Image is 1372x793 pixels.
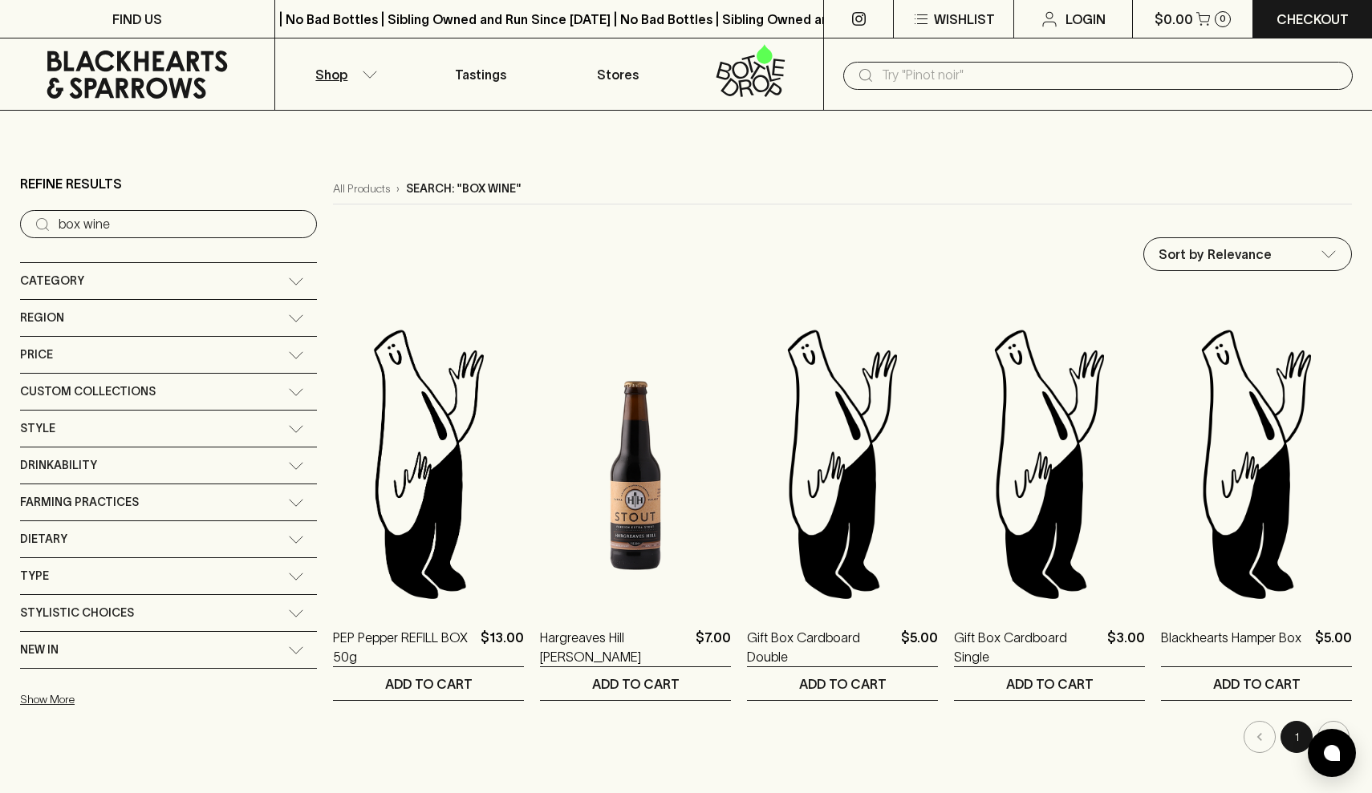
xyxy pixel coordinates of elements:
p: Login [1066,10,1106,29]
div: Dietary [20,521,317,557]
span: Region [20,308,64,328]
a: Hargreaves Hill [PERSON_NAME] [540,628,689,666]
div: Category [20,263,317,299]
span: Farming Practices [20,492,139,512]
p: Sort by Relevance [1159,245,1272,264]
button: ADD TO CART [333,667,524,700]
p: Checkout [1277,10,1349,29]
p: Tastings [455,65,506,84]
span: Stylistic Choices [20,603,134,623]
p: Search: "box wine" [406,180,522,197]
p: Stores [597,65,639,84]
div: Custom Collections [20,374,317,410]
p: ADD TO CART [1006,674,1094,694]
span: Type [20,566,49,586]
button: ADD TO CART [1161,667,1352,700]
div: New In [20,632,317,668]
a: Gift Box Cardboard Single [954,628,1101,666]
button: ADD TO CART [954,667,1145,700]
div: Region [20,300,317,336]
button: Show More [20,683,230,716]
p: ADD TO CART [592,674,680,694]
p: Wishlist [934,10,995,29]
div: Stylistic Choices [20,595,317,631]
img: Blackhearts & Sparrows Man [747,323,938,604]
a: All Products [333,180,390,197]
p: ADD TO CART [385,674,473,694]
p: Refine Results [20,174,122,193]
p: › [396,180,400,197]
img: Hargreaves Hill Stout [540,323,731,604]
p: $13.00 [481,628,524,666]
button: page 1 [1281,721,1313,753]
a: Tastings [412,38,550,110]
p: $0.00 [1155,10,1193,29]
p: FIND US [112,10,162,29]
button: Shop [275,38,412,110]
span: Category [20,271,84,291]
nav: pagination navigation [333,721,1352,753]
p: Shop [315,65,347,84]
img: bubble-icon [1324,745,1340,761]
div: Price [20,337,317,373]
a: Stores [550,38,687,110]
img: Blackhearts & Sparrows Man [954,323,1145,604]
a: Blackhearts Hamper Box [1161,628,1301,666]
a: PEP Pepper REFILL BOX 50g [333,628,474,666]
p: $3.00 [1107,628,1145,666]
div: Type [20,558,317,594]
img: Blackhearts & Sparrows Man [1161,323,1352,604]
div: Sort by Relevance [1144,238,1351,270]
div: Farming Practices [20,484,317,520]
p: $5.00 [901,628,938,666]
input: Try “Pinot noir” [59,212,304,237]
p: ADD TO CART [799,674,887,694]
span: Style [20,419,55,439]
button: ADD TO CART [540,667,731,700]
div: Drinkability [20,447,317,483]
p: $5.00 [1315,628,1352,666]
p: $7.00 [696,628,731,666]
span: Dietary [20,529,67,549]
span: New In [20,640,59,660]
p: 0 [1220,14,1226,23]
input: Try "Pinot noir" [882,63,1340,88]
div: Style [20,411,317,447]
a: Gift Box Cardboard Double [747,628,895,666]
span: Price [20,345,53,365]
p: ADD TO CART [1213,674,1301,694]
span: Drinkability [20,455,97,475]
span: Custom Collections [20,382,156,402]
img: Blackhearts & Sparrows Man [333,323,524,604]
button: ADD TO CART [747,667,938,700]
